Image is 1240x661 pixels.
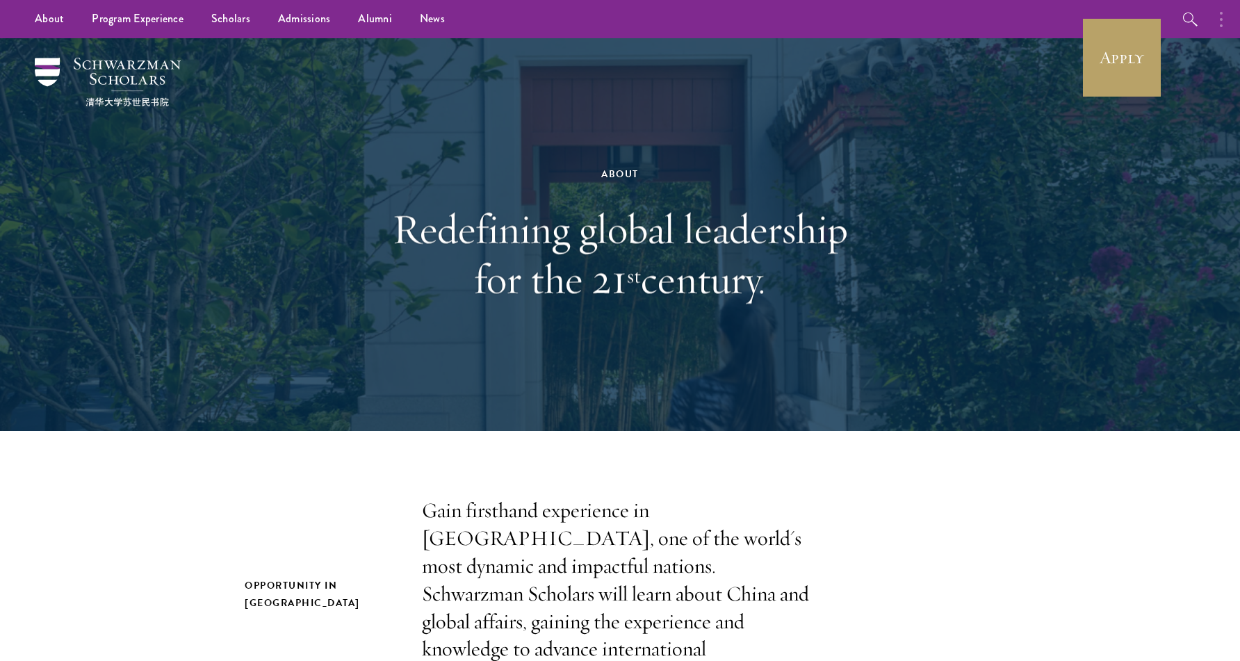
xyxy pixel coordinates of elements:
[627,262,641,288] sup: st
[245,577,394,612] h2: Opportunity in [GEOGRAPHIC_DATA]
[35,58,181,106] img: Schwarzman Scholars
[380,165,860,183] div: About
[1083,19,1161,97] a: Apply
[380,204,860,304] h1: Redefining global leadership for the 21 century.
